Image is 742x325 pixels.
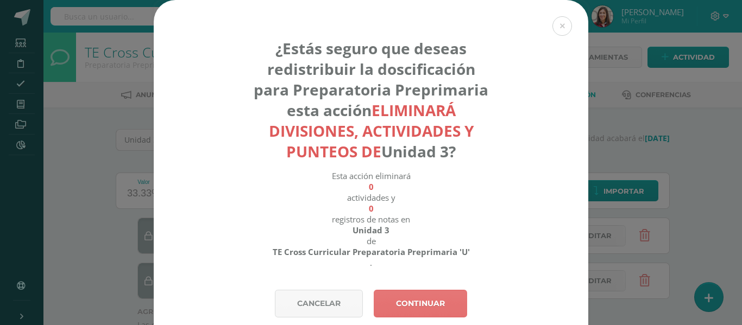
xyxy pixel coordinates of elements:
div: Esta acción eliminará actividades y registros de notas en de . [251,170,492,268]
strong: 0 [369,181,374,192]
strong: Unidad 3 [353,225,389,235]
strong: 0 [369,203,374,214]
strong: TE Cross Curricular Preparatoria Preprimaria 'U' [273,246,470,257]
button: Close (Esc) [552,16,572,36]
a: Cancelar [275,290,363,317]
h4: ¿Estás seguro que deseas redistribuir la doscificación para Preparatoria Preprimaria esta acción ... [251,38,492,162]
a: Continuar [374,290,467,317]
strong: eliminará divisiones, actividades y punteos de [269,100,474,162]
